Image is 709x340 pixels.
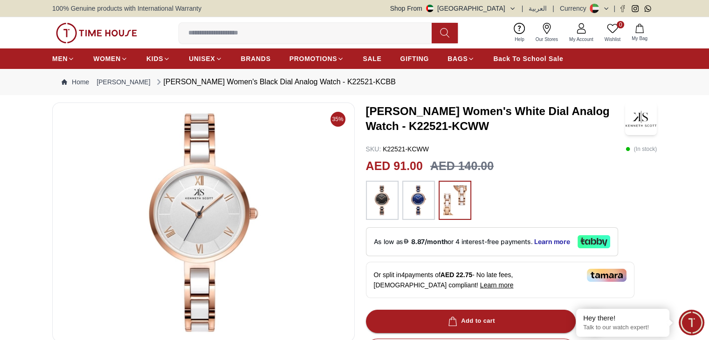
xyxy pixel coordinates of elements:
span: BRANDS [241,54,271,63]
h2: AED 91.00 [366,157,423,175]
div: [PERSON_NAME] Women's Black Dial Analog Watch - K22521-KCBB [154,76,396,88]
button: Shop From[GEOGRAPHIC_DATA] [390,4,516,13]
a: Home [62,77,89,87]
a: Instagram [632,5,639,12]
button: Add to cart [366,310,576,333]
img: ... [56,23,137,43]
p: Talk to our watch expert! [583,324,662,332]
a: Whatsapp [644,5,651,12]
span: 100% Genuine products with International Warranty [52,4,201,13]
a: 0Wishlist [599,21,626,45]
div: Add to cart [446,316,495,326]
span: SALE [363,54,381,63]
span: UNISEX [189,54,215,63]
a: Our Stores [530,21,564,45]
span: Back To School Sale [493,54,563,63]
span: WOMEN [93,54,121,63]
button: العربية [529,4,547,13]
a: BRANDS [241,50,271,67]
span: AED 22.75 [441,271,472,279]
div: Or split in 4 payments of - No late fees, [DEMOGRAPHIC_DATA] compliant! [366,262,634,298]
a: KIDS [146,50,170,67]
span: My Account [565,36,597,43]
a: PROMOTIONS [289,50,344,67]
img: Kenneth Scott Women's Black Dial Analog Watch - K22521-KCBB [60,110,347,334]
span: KIDS [146,54,163,63]
span: 0 [617,21,624,28]
a: SALE [363,50,381,67]
span: | [522,4,523,13]
a: UNISEX [189,50,222,67]
a: [PERSON_NAME] [96,77,150,87]
a: MEN [52,50,75,67]
p: K22521-KCWW [366,144,429,154]
a: GIFTING [400,50,429,67]
a: BAGS [447,50,475,67]
a: Help [509,21,530,45]
img: ... [371,185,394,215]
h3: AED 140.00 [430,157,494,175]
a: Back To School Sale [493,50,563,67]
p: ( In stock ) [626,144,657,154]
span: BAGS [447,54,468,63]
div: Hey there! [583,313,662,323]
div: Currency [560,4,590,13]
div: Chat Widget [679,310,704,335]
img: ... [407,185,430,215]
span: GIFTING [400,54,429,63]
img: United Arab Emirates [426,5,434,12]
span: | [613,4,615,13]
span: MEN [52,54,68,63]
span: Wishlist [601,36,624,43]
img: ... [443,185,467,215]
img: Tamara [587,269,626,282]
span: Our Stores [532,36,562,43]
button: My Bag [626,22,653,44]
span: Learn more [480,281,514,289]
a: Facebook [619,5,626,12]
nav: Breadcrumb [52,69,657,95]
span: My Bag [628,35,651,42]
span: SKU : [366,145,381,153]
span: 35% [330,112,345,127]
span: Help [511,36,528,43]
img: Kenneth Scott Women's White Dial Analog Watch - K22521-KCWW [625,102,657,135]
span: PROMOTIONS [289,54,337,63]
a: WOMEN [93,50,128,67]
h3: [PERSON_NAME] Women's White Dial Analog Watch - K22521-KCWW [366,104,625,134]
span: | [552,4,554,13]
